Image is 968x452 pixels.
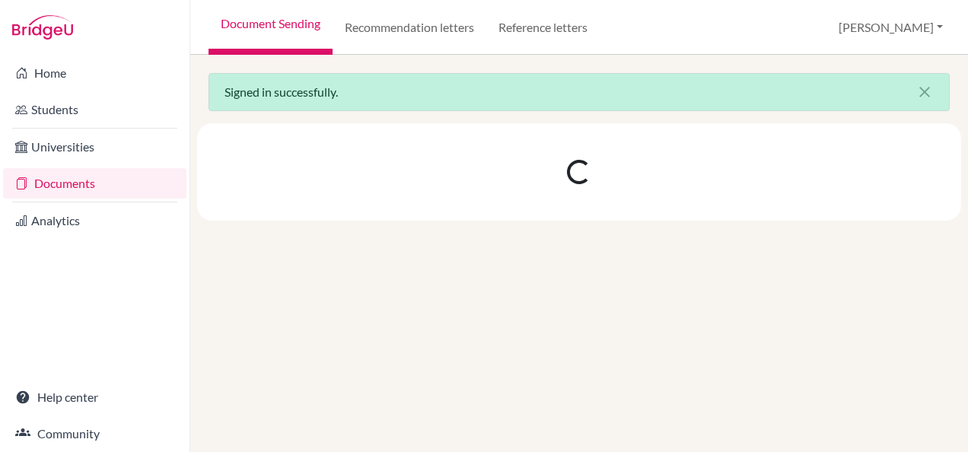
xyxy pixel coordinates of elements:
a: Home [3,58,186,88]
div: Signed in successfully. [209,73,950,111]
a: Help center [3,382,186,412]
img: Bridge-U [12,15,73,40]
i: close [915,83,934,101]
button: [PERSON_NAME] [832,13,950,42]
a: Students [3,94,186,125]
a: Community [3,419,186,449]
a: Universities [3,132,186,162]
a: Documents [3,168,186,199]
a: Analytics [3,205,186,236]
button: Close [900,74,949,110]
